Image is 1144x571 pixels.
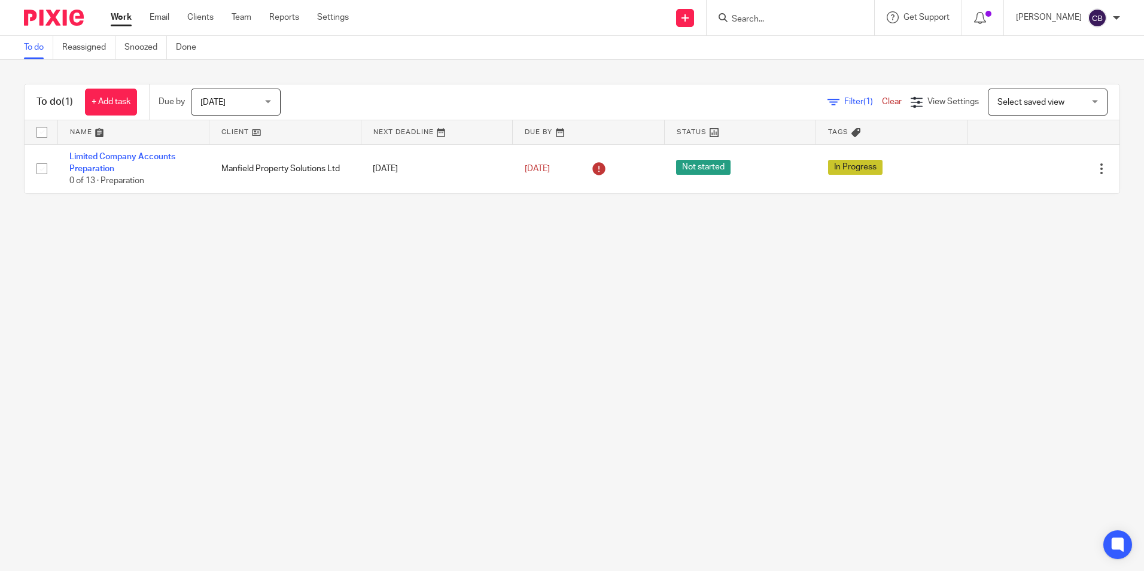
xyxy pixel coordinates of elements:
a: To do [24,36,53,59]
img: svg%3E [1088,8,1107,28]
span: Select saved view [997,98,1064,107]
td: Manfield Property Solutions Ltd [209,144,361,193]
a: Reassigned [62,36,115,59]
span: In Progress [828,160,883,175]
span: [DATE] [200,98,226,107]
td: [DATE] [361,144,513,193]
span: (1) [863,98,873,106]
a: Snoozed [124,36,167,59]
span: Not started [676,160,731,175]
p: Due by [159,96,185,108]
a: Team [232,11,251,23]
span: (1) [62,97,73,107]
p: [PERSON_NAME] [1016,11,1082,23]
a: Done [176,36,205,59]
span: Get Support [903,13,950,22]
h1: To do [36,96,73,108]
span: 0 of 13 · Preparation [69,177,144,185]
input: Search [731,14,838,25]
a: + Add task [85,89,137,116]
a: Clients [187,11,214,23]
span: Tags [828,129,848,135]
a: Settings [317,11,349,23]
span: Filter [844,98,882,106]
a: Reports [269,11,299,23]
span: View Settings [927,98,979,106]
span: [DATE] [525,165,550,173]
a: Clear [882,98,902,106]
a: Limited Company Accounts Preparation [69,153,175,173]
img: Pixie [24,10,84,26]
a: Work [111,11,132,23]
a: Email [150,11,169,23]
